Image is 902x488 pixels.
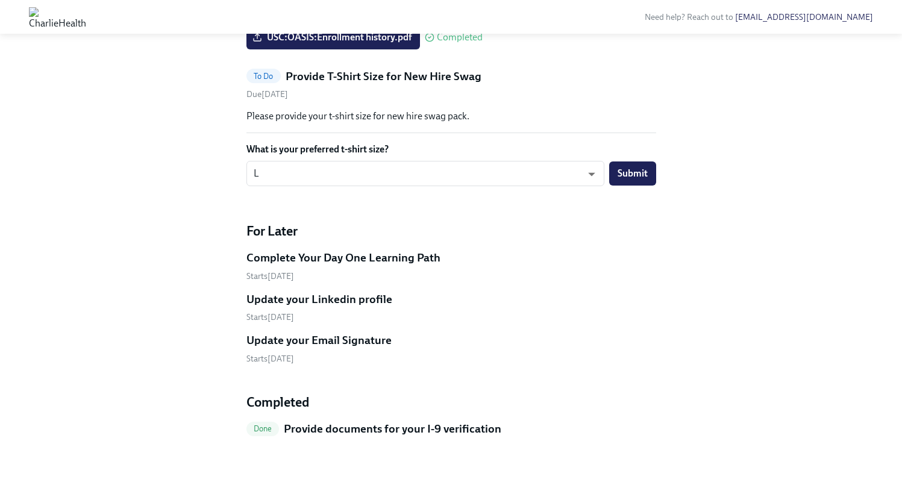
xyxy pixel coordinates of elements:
[246,110,656,123] p: Please provide your t-shirt size for new hire swag pack.
[246,25,420,49] label: USC:OASIS:Enrollment history.pdf
[255,31,412,43] span: USC:OASIS:Enrollment history.pdf
[246,312,294,322] span: Monday, September 22nd 2025, 10:00 am
[284,421,501,437] h5: Provide documents for your I-9 verification
[246,393,656,411] h4: Completed
[246,292,656,324] a: Update your Linkedin profileStarts[DATE]
[246,161,604,186] div: L
[246,72,281,81] span: To Do
[246,222,656,240] h4: For Later
[246,250,440,266] h5: Complete Your Day One Learning Path
[645,12,873,22] span: Need help? Reach out to
[618,167,648,180] span: Submit
[246,424,280,433] span: Done
[246,271,294,281] span: Monday, September 22nd 2025, 10:00 am
[246,421,656,442] a: DoneProvide documents for your I-9 verification
[246,333,656,364] a: Update your Email SignatureStarts[DATE]
[246,354,294,364] span: Monday, September 22nd 2025, 10:00 am
[609,161,656,186] button: Submit
[29,7,86,27] img: CharlieHealth
[246,333,392,348] h5: Update your Email Signature
[246,250,656,282] a: Complete Your Day One Learning PathStarts[DATE]
[735,12,873,22] a: [EMAIL_ADDRESS][DOMAIN_NAME]
[246,69,656,101] a: To DoProvide T-Shirt Size for New Hire SwagDue[DATE]
[246,292,392,307] h5: Update your Linkedin profile
[246,89,288,99] span: Friday, September 5th 2025, 10:00 am
[286,69,481,84] h5: Provide T-Shirt Size for New Hire Swag
[437,33,483,42] span: Completed
[246,143,656,156] label: What is your preferred t-shirt size?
